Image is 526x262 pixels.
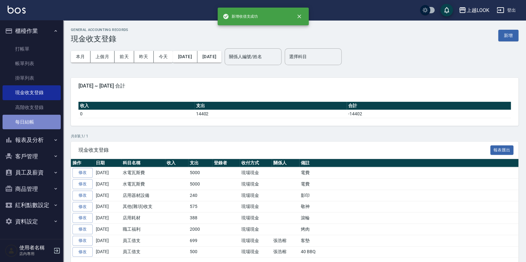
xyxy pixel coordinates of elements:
a: 帳單列表 [3,56,61,71]
a: 每日結帳 [3,115,61,129]
td: 員工借支 [121,246,165,258]
th: 備註 [299,159,518,167]
a: 修改 [72,179,93,189]
td: 電費 [299,167,518,179]
a: 修改 [72,236,93,246]
td: 575 [188,201,213,212]
td: [DATE] [94,212,121,224]
a: 打帳單 [3,42,61,56]
span: [DATE] ~ [DATE] 合計 [78,83,511,89]
th: 合計 [347,102,511,110]
h3: 現金收支登錄 [71,34,128,43]
button: [DATE] [197,51,221,63]
td: 5000 [188,179,213,190]
a: 報表匯出 [490,147,514,153]
td: 其他(雜項)收支 [121,201,165,212]
th: 關係人 [272,159,299,167]
td: 員工借支 [121,235,165,246]
td: 現場現金 [240,212,272,224]
a: 掛單列表 [3,71,61,85]
button: 員工及薪資 [3,164,61,181]
button: 登出 [494,4,518,16]
td: 500 [188,246,213,258]
td: 烤肉 [299,224,518,235]
td: 現場現金 [240,179,272,190]
button: 上越LOOK [456,4,492,17]
td: [DATE] [94,235,121,246]
td: 客墊 [299,235,518,246]
th: 收入 [165,159,188,167]
th: 支出 [195,102,347,110]
button: 櫃檯作業 [3,23,61,39]
button: 上個月 [90,51,114,63]
button: 新增 [498,30,518,41]
td: 水電瓦斯費 [121,167,165,179]
td: [DATE] [94,224,121,235]
th: 登錄者 [212,159,240,167]
a: 修改 [72,224,93,234]
span: 新增收借支成功 [223,13,258,20]
a: 修改 [72,202,93,212]
p: 店內專用 [19,251,52,257]
td: [DATE] [94,179,121,190]
a: 修改 [72,213,93,223]
td: 影印 [299,190,518,201]
td: [DATE] [94,246,121,258]
td: 240 [188,190,213,201]
td: 現場現金 [240,224,272,235]
td: 現場現金 [240,201,272,212]
button: 客戶管理 [3,148,61,165]
a: 修改 [72,168,93,178]
td: [DATE] [94,201,121,212]
td: 現場現金 [240,246,272,258]
td: 現場現金 [240,167,272,179]
button: 前天 [114,51,134,63]
button: 報表及分析 [3,132,61,148]
button: [DATE] [173,51,197,63]
p: 共 8 筆, 1 / 1 [71,133,518,139]
td: 電費 [299,179,518,190]
th: 日期 [94,159,121,167]
td: 14402 [195,110,347,118]
th: 操作 [71,159,94,167]
td: [DATE] [94,167,121,179]
td: 2000 [188,224,213,235]
span: 現金收支登錄 [78,147,490,153]
button: close [292,9,306,23]
a: 修改 [72,247,93,257]
td: 5000 [188,167,213,179]
th: 收付方式 [240,159,272,167]
td: 388 [188,212,213,224]
img: Person [5,244,18,257]
button: 報表匯出 [490,145,514,155]
td: 張浩榕 [272,235,299,246]
td: 職工福利 [121,224,165,235]
button: 本月 [71,51,90,63]
td: 0 [78,110,195,118]
a: 新增 [498,32,518,38]
a: 高階收支登錄 [3,100,61,115]
td: 店用耗材 [121,212,165,224]
button: save [440,4,453,16]
td: -14402 [347,110,511,118]
button: 資料設定 [3,213,61,230]
button: 商品管理 [3,181,61,197]
td: 店用器材設備 [121,190,165,201]
td: 水電瓦斯費 [121,179,165,190]
h5: 使用者名稱 [19,245,52,251]
td: 張浩榕 [272,246,299,258]
th: 科目名稱 [121,159,165,167]
th: 支出 [188,159,213,167]
td: [DATE] [94,190,121,201]
th: 收入 [78,102,195,110]
button: 今天 [154,51,173,63]
button: 昨天 [134,51,154,63]
button: 紅利點數設定 [3,197,61,213]
td: 現場現金 [240,235,272,246]
a: 現金收支登錄 [3,85,61,100]
td: 40 BBQ [299,246,518,258]
div: 上越LOOK [466,6,489,14]
h2: GENERAL ACCOUNTING RECORDS [71,28,128,32]
td: 滾輪 [299,212,518,224]
img: Logo [8,6,26,14]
